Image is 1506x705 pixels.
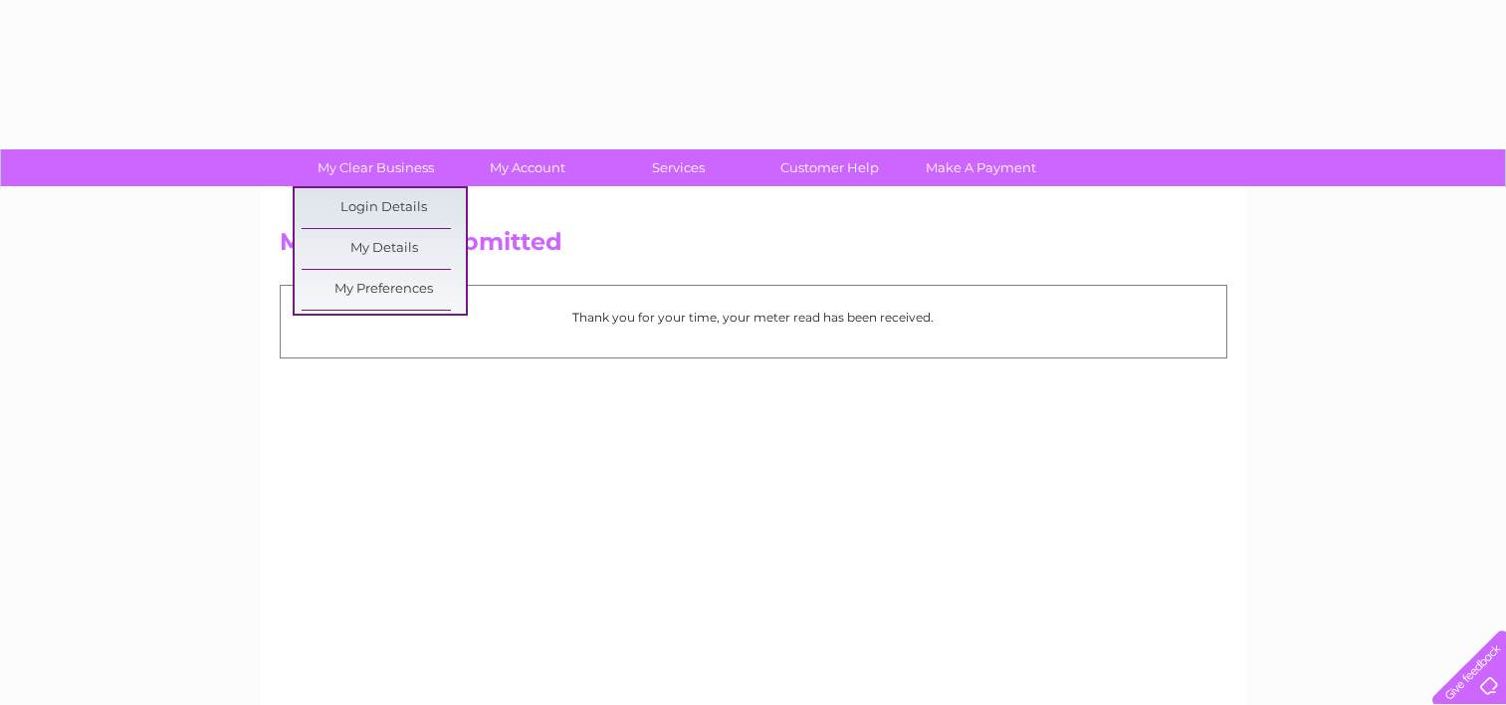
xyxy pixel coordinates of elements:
a: My Preferences [302,270,466,310]
a: Customer Help [748,149,912,186]
h2: Meter Read Submitted [280,228,1227,266]
p: Thank you for your time, your meter read has been received. [291,308,1216,327]
a: My Clear Business [294,149,458,186]
a: Make A Payment [899,149,1063,186]
a: Login Details [302,188,466,228]
a: My Details [302,229,466,269]
a: Services [596,149,760,186]
a: My Account [445,149,609,186]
